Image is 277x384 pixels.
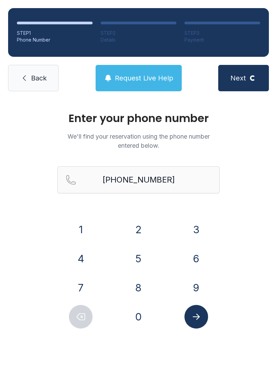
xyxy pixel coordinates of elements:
[69,218,93,241] button: 1
[184,30,260,37] div: STEP 3
[115,73,173,83] span: Request Live Help
[230,73,246,83] span: Next
[127,305,150,329] button: 0
[184,37,260,43] div: Payment
[57,132,220,150] p: We'll find your reservation using the phone number entered below.
[101,30,176,37] div: STEP 2
[17,30,93,37] div: STEP 1
[184,218,208,241] button: 3
[127,247,150,270] button: 5
[57,166,220,193] input: Reservation phone number
[127,218,150,241] button: 2
[184,276,208,299] button: 9
[31,73,47,83] span: Back
[69,276,93,299] button: 7
[69,305,93,329] button: Delete number
[17,37,93,43] div: Phone Number
[127,276,150,299] button: 8
[184,305,208,329] button: Submit lookup form
[101,37,176,43] div: Details
[69,247,93,270] button: 4
[57,113,220,124] h1: Enter your phone number
[184,247,208,270] button: 6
